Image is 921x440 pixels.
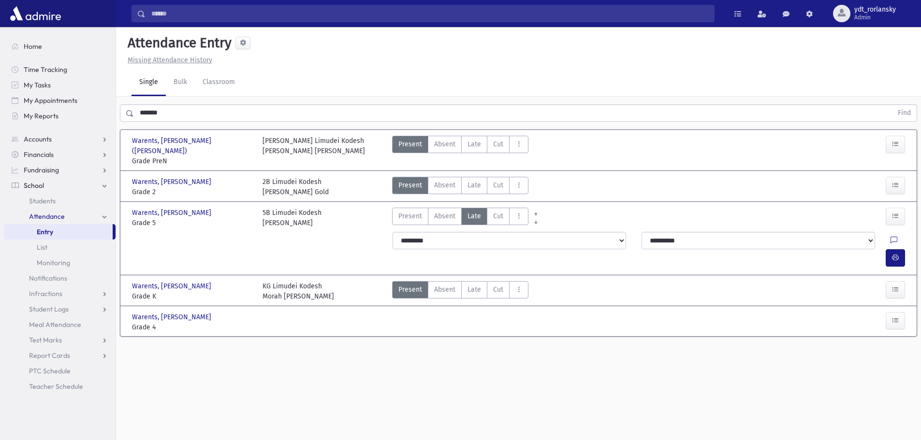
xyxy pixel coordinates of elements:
[392,208,528,228] div: AttTypes
[29,305,69,313] span: Student Logs
[392,177,528,197] div: AttTypes
[4,317,116,332] a: Meal Attendance
[124,56,212,64] a: Missing Attendance History
[24,181,44,190] span: School
[398,211,422,221] span: Present
[124,35,232,51] h5: Attendance Entry
[398,284,422,295] span: Present
[4,270,116,286] a: Notifications
[4,240,116,255] a: List
[24,42,42,51] span: Home
[468,139,481,149] span: Late
[29,382,83,391] span: Teacher Schedule
[8,4,63,23] img: AdmirePro
[4,193,116,209] a: Students
[37,243,47,252] span: List
[493,180,503,190] span: Cut
[166,69,195,96] a: Bulk
[434,139,455,149] span: Absent
[4,93,116,108] a: My Appointments
[263,281,334,301] div: KG Limudei Kodesh Morah [PERSON_NAME]
[4,224,113,240] a: Entry
[4,77,116,93] a: My Tasks
[29,367,71,375] span: PTC Schedule
[132,69,166,96] a: Single
[24,81,51,89] span: My Tasks
[29,336,62,344] span: Test Marks
[392,281,528,301] div: AttTypes
[132,322,253,332] span: Grade 4
[195,69,243,96] a: Classroom
[24,112,58,120] span: My Reports
[132,218,253,228] span: Grade 5
[392,136,528,166] div: AttTypes
[263,208,322,228] div: 5B Limudei Kodesh [PERSON_NAME]
[434,284,455,295] span: Absent
[29,197,56,205] span: Students
[468,211,481,221] span: Late
[493,139,503,149] span: Cut
[24,96,77,105] span: My Appointments
[4,147,116,162] a: Financials
[468,180,481,190] span: Late
[132,291,253,301] span: Grade K
[24,135,52,143] span: Accounts
[128,56,212,64] u: Missing Attendance History
[132,156,253,166] span: Grade PreN
[493,211,503,221] span: Cut
[854,14,896,21] span: Admin
[4,39,116,54] a: Home
[4,162,116,178] a: Fundraising
[4,255,116,270] a: Monitoring
[132,312,213,322] span: Warents, [PERSON_NAME]
[29,274,67,283] span: Notifications
[4,286,116,301] a: Infractions
[132,136,253,156] span: Warents, [PERSON_NAME] ([PERSON_NAME])
[37,227,53,236] span: Entry
[398,180,422,190] span: Present
[4,379,116,394] a: Teacher Schedule
[24,65,67,74] span: Time Tracking
[132,281,213,291] span: Warents, [PERSON_NAME]
[4,131,116,147] a: Accounts
[4,363,116,379] a: PTC Schedule
[29,351,70,360] span: Report Cards
[4,209,116,224] a: Attendance
[146,5,714,22] input: Search
[4,348,116,363] a: Report Cards
[29,212,65,221] span: Attendance
[398,139,422,149] span: Present
[4,108,116,124] a: My Reports
[263,136,365,166] div: [PERSON_NAME] Limudei Kodesh [PERSON_NAME] [PERSON_NAME]
[4,178,116,193] a: School
[854,6,896,14] span: ydt_rorlansky
[434,211,455,221] span: Absent
[493,284,503,295] span: Cut
[24,166,59,174] span: Fundraising
[892,105,917,121] button: Find
[4,301,116,317] a: Student Logs
[4,332,116,348] a: Test Marks
[24,150,54,159] span: Financials
[132,187,253,197] span: Grade 2
[434,180,455,190] span: Absent
[4,62,116,77] a: Time Tracking
[132,177,213,187] span: Warents, [PERSON_NAME]
[37,258,70,267] span: Monitoring
[29,320,81,329] span: Meal Attendance
[263,177,329,197] div: 2B Limudei Kodesh [PERSON_NAME] Gold
[29,289,62,298] span: Infractions
[132,208,213,218] span: Warents, [PERSON_NAME]
[468,284,481,295] span: Late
